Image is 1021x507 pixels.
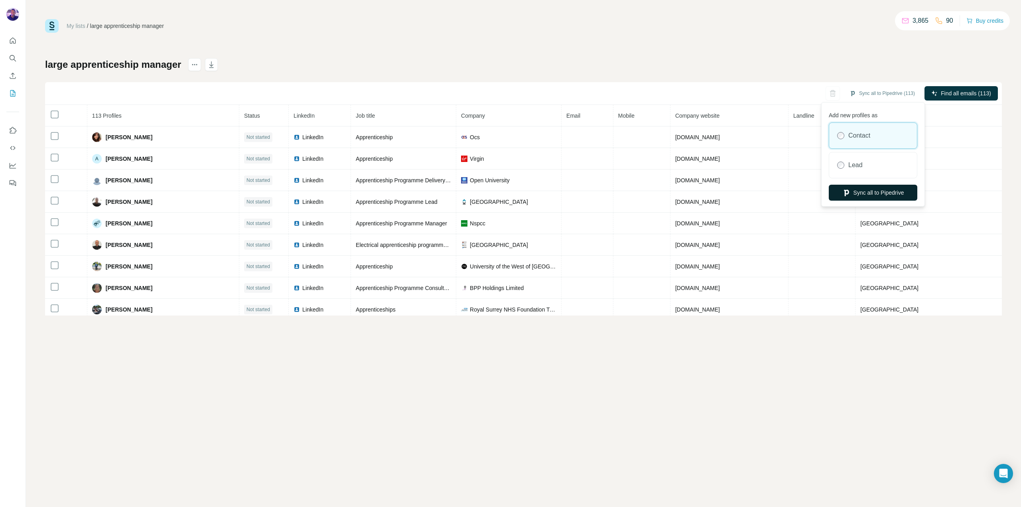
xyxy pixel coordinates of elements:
[294,242,300,248] img: LinkedIn logo
[6,176,19,190] button: Feedback
[246,220,270,227] span: Not started
[294,134,300,140] img: LinkedIn logo
[860,242,919,248] span: [GEOGRAPHIC_DATA]
[302,241,323,249] span: LinkedIn
[461,112,485,119] span: Company
[294,306,300,313] img: LinkedIn logo
[470,241,528,249] span: [GEOGRAPHIC_DATA]
[860,285,919,291] span: [GEOGRAPHIC_DATA]
[302,262,323,270] span: LinkedIn
[294,156,300,162] img: LinkedIn logo
[92,132,102,142] img: Avatar
[6,158,19,173] button: Dashboard
[294,285,300,291] img: LinkedIn logo
[246,134,270,141] span: Not started
[45,19,59,33] img: Surfe Logo
[470,306,556,314] span: Royal Surrey NHS Foundation Trust
[675,134,720,140] span: [DOMAIN_NAME]
[92,262,102,271] img: Avatar
[302,155,323,163] span: LinkedIn
[470,219,485,227] span: Nspcc
[356,220,447,227] span: Apprenticeship Programme Manager
[860,263,919,270] span: [GEOGRAPHIC_DATA]
[92,219,102,228] img: Avatar
[246,263,270,270] span: Not started
[461,263,467,270] img: company-logo
[994,464,1013,483] div: Open Intercom Messenger
[106,198,152,206] span: [PERSON_NAME]
[302,198,323,206] span: LinkedIn
[461,220,467,227] img: company-logo
[675,177,720,183] span: [DOMAIN_NAME]
[92,240,102,250] img: Avatar
[675,199,720,205] span: [DOMAIN_NAME]
[67,23,85,29] a: My lists
[675,306,720,313] span: [DOMAIN_NAME]
[461,177,467,183] img: company-logo
[356,134,393,140] span: Apprenticeship
[106,262,152,270] span: [PERSON_NAME]
[6,123,19,138] button: Use Surfe on LinkedIn
[461,134,467,140] img: company-logo
[92,176,102,185] img: Avatar
[106,155,152,163] span: [PERSON_NAME]
[356,112,375,119] span: Job title
[356,285,451,291] span: Apprenticeship Programme Consultant
[6,141,19,155] button: Use Surfe API
[90,22,164,30] div: large apprenticeship manager
[860,220,919,227] span: [GEOGRAPHIC_DATA]
[848,131,870,140] label: Contact
[6,34,19,48] button: Quick start
[913,16,928,26] p: 3,865
[844,87,920,99] button: Sync all to Pipedrive (113)
[302,306,323,314] span: LinkedIn
[675,156,720,162] span: [DOMAIN_NAME]
[294,263,300,270] img: LinkedIn logo
[106,176,152,184] span: [PERSON_NAME]
[966,15,1003,26] button: Buy credits
[946,16,953,26] p: 90
[246,177,270,184] span: Not started
[461,285,467,291] img: company-logo
[6,8,19,21] img: Avatar
[106,241,152,249] span: [PERSON_NAME]
[246,155,270,162] span: Not started
[356,177,469,183] span: Apprenticeship Programme Delivery Manager
[106,133,152,141] span: [PERSON_NAME]
[244,112,260,119] span: Status
[106,284,152,292] span: [PERSON_NAME]
[675,285,720,291] span: [DOMAIN_NAME]
[461,306,467,313] img: company-logo
[566,112,580,119] span: Email
[302,176,323,184] span: LinkedIn
[246,306,270,313] span: Not started
[92,197,102,207] img: Avatar
[246,241,270,249] span: Not started
[848,160,863,170] label: Lead
[6,51,19,65] button: Search
[92,305,102,314] img: Avatar
[860,306,919,313] span: [GEOGRAPHIC_DATA]
[294,177,300,183] img: LinkedIn logo
[356,199,438,205] span: Apprenticeship Programme Lead
[92,154,102,164] div: A
[302,219,323,227] span: LinkedIn
[675,112,719,119] span: Company website
[92,283,102,293] img: Avatar
[618,112,635,119] span: Mobile
[470,262,556,270] span: University of the West of [GEOGRAPHIC_DATA]
[829,185,917,201] button: Sync all to Pipedrive
[470,155,484,163] span: Virgin
[106,219,152,227] span: [PERSON_NAME]
[294,220,300,227] img: LinkedIn logo
[941,89,991,97] span: Find all emails (113)
[294,199,300,205] img: LinkedIn logo
[675,220,720,227] span: [DOMAIN_NAME]
[356,306,396,313] span: Apprenticeships
[470,198,528,206] span: [GEOGRAPHIC_DATA]
[675,242,720,248] span: [DOMAIN_NAME]
[356,263,393,270] span: Apprenticeship
[106,306,152,314] span: [PERSON_NAME]
[246,198,270,205] span: Not started
[461,156,467,162] img: company-logo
